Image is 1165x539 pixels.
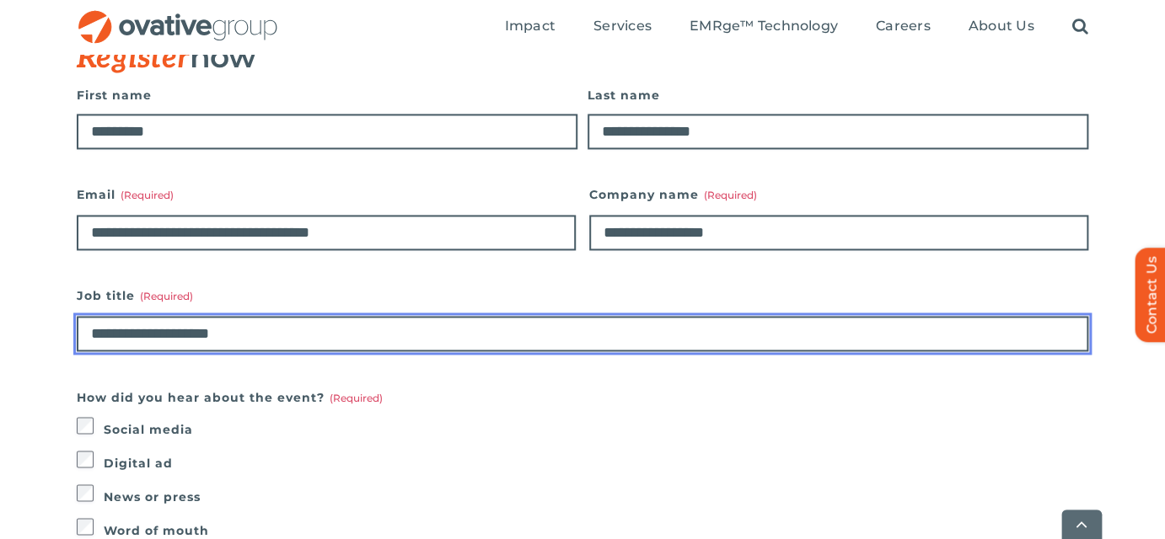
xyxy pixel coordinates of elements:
[690,18,838,36] a: EMRge™ Technology
[704,189,757,201] span: (Required)
[593,18,652,36] a: Services
[1072,18,1088,36] a: Search
[104,451,1088,474] label: Digital ad
[77,183,576,206] label: Email
[77,385,383,408] legend: How did you hear about the event?
[77,284,1088,307] label: Job title
[969,18,1034,35] span: About Us
[876,18,931,35] span: Careers
[589,183,1088,206] label: Company name
[504,18,555,36] a: Impact
[140,290,193,302] span: (Required)
[121,189,174,201] span: (Required)
[77,8,279,24] a: OG_Full_horizontal_RGB
[77,83,577,107] label: First name
[77,40,1004,75] h3: now
[876,18,931,36] a: Careers
[104,417,1088,440] label: Social media
[969,18,1034,36] a: About Us
[593,18,652,35] span: Services
[504,18,555,35] span: Impact
[690,18,838,35] span: EMRge™ Technology
[588,83,1088,107] label: Last name
[77,40,190,77] span: Register
[330,391,383,403] span: (Required)
[104,484,1088,508] label: News or press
